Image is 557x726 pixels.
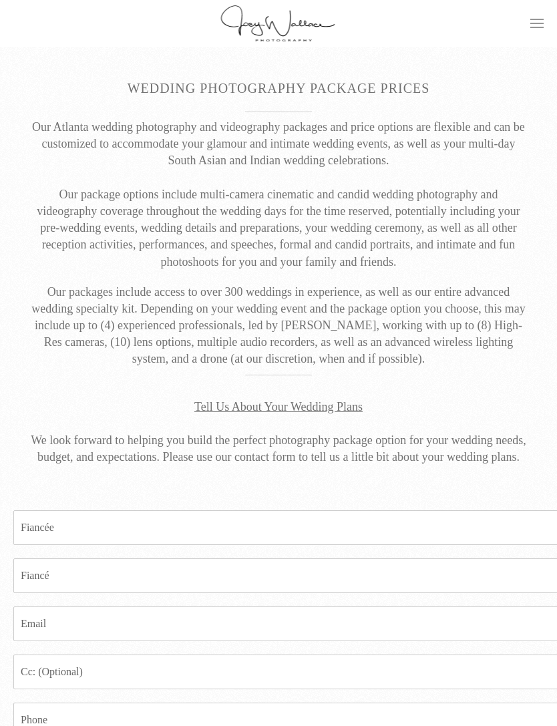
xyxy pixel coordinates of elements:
[13,58,544,98] h1: Wedding Photography Package Prices
[28,284,529,368] p: Our packages include access to over 300 weddings in experience, as well as our entire advanced we...
[28,119,529,270] p: Our Atlanta wedding photography and videography packages and price options are flexible and can b...
[28,382,529,466] p: We look forward to helping you build the perfect photography package option for your wedding need...
[194,400,363,413] span: Tell Us About Your Wedding Plans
